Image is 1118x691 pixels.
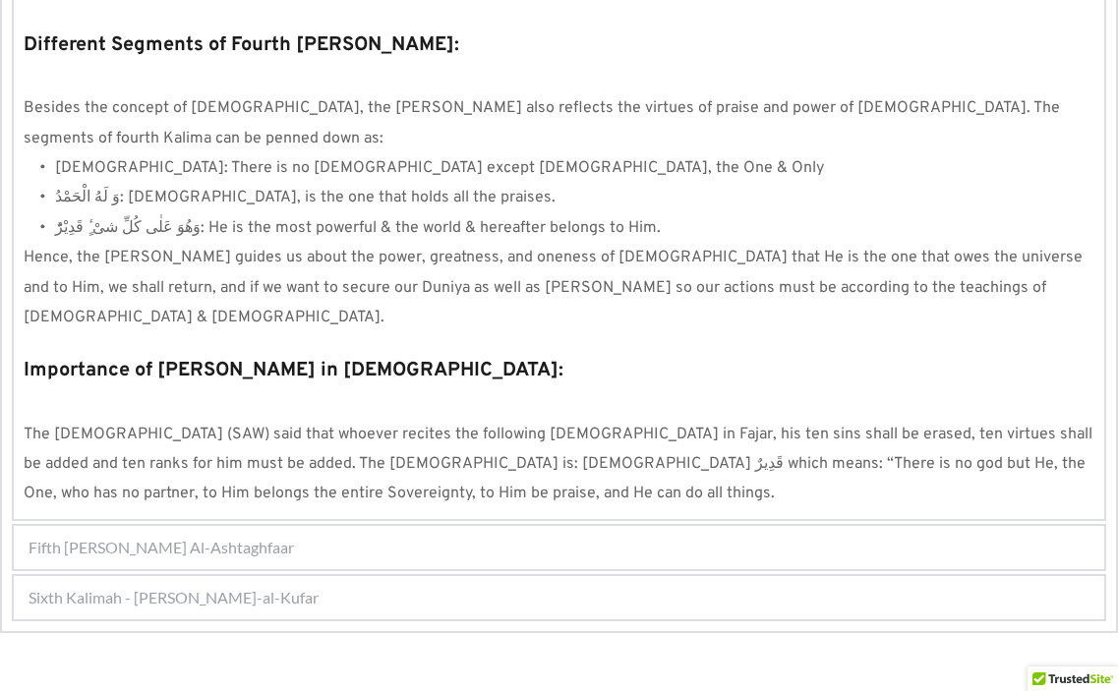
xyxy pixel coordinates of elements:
span: وَ لَهُ الْحَمْدُ: [DEMOGRAPHIC_DATA], is the one that holds all the praises. [55,188,556,207]
span: Besides the concept of [DEMOGRAPHIC_DATA], the [PERSON_NAME] also reflects the virtues of praise ... [24,98,1064,147]
strong: Different Segments of Fourth [PERSON_NAME]: [24,32,459,58]
span: Hence, the [PERSON_NAME] guides us about the power, greatness, and oneness of [DEMOGRAPHIC_DATA] ... [24,248,1087,327]
strong: Importance of [PERSON_NAME] in [DEMOGRAPHIC_DATA]: [24,358,563,383]
span: The [DEMOGRAPHIC_DATA] (SAW) said that whoever recites the following [DEMOGRAPHIC_DATA] in Fajar,... [24,425,1096,504]
span: [DEMOGRAPHIC_DATA]: There is no [DEMOGRAPHIC_DATA] except [DEMOGRAPHIC_DATA], the One & Only [55,158,824,178]
span: Fifth [PERSON_NAME] Al-Ashtaghfaar [29,536,294,559]
span: Sixth Kalimah - [PERSON_NAME]-al-Kufar [29,586,319,609]
span: وَهُوَ عَلٰى كُلِّ شیْ ٍٔ قَدِیْرٌؕ: He is the most powerful & the world & hereafter belongs to Him. [55,218,661,238]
